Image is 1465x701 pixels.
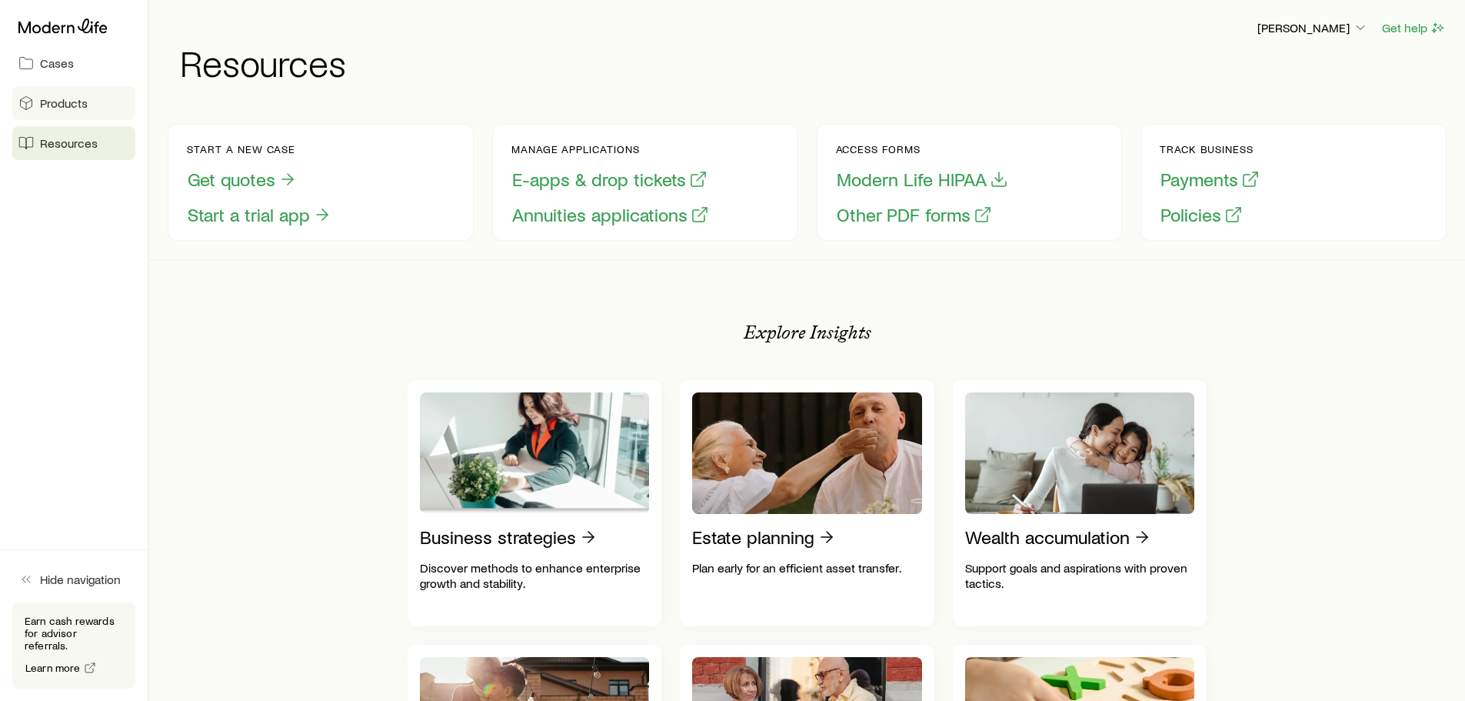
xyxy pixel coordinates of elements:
a: Estate planningPlan early for an efficient asset transfer. [680,380,934,626]
button: Start a trial app [187,203,332,227]
button: [PERSON_NAME] [1257,19,1369,38]
a: Products [12,86,135,120]
p: Explore Insights [744,322,871,343]
button: Other PDF forms [836,203,993,227]
p: Manage applications [511,143,710,155]
p: [PERSON_NAME] [1257,20,1368,35]
p: Track business [1160,143,1260,155]
a: Wealth accumulationSupport goals and aspirations with proven tactics. [953,380,1207,626]
p: Support goals and aspirations with proven tactics. [965,560,1195,591]
img: Estate planning [692,392,922,514]
button: E-apps & drop tickets [511,168,708,192]
p: Business strategies [420,526,576,548]
button: Annuities applications [511,203,710,227]
div: Earn cash rewards for advisor referrals.Learn more [12,603,135,689]
span: Cases [40,55,74,71]
p: Discover methods to enhance enterprise growth and stability. [420,560,650,591]
p: Wealth accumulation [965,526,1130,548]
p: Estate planning [692,526,814,548]
span: Learn more [25,663,81,673]
a: Cases [12,46,135,80]
a: Resources [12,126,135,160]
p: Earn cash rewards for advisor referrals. [25,615,123,652]
button: Payments [1160,168,1260,192]
p: Plan early for an efficient asset transfer. [692,560,922,576]
a: Business strategiesDiscover methods to enhance enterprise growth and stability. [408,380,662,626]
span: Hide navigation [40,572,121,587]
button: Get help [1381,19,1447,37]
p: Access forms [836,143,1009,155]
span: Products [40,95,88,111]
button: Hide navigation [12,562,135,596]
button: Policies [1160,203,1244,227]
img: Wealth accumulation [965,392,1195,514]
p: Start a new case [187,143,332,155]
span: Resources [40,135,98,151]
img: Business strategies [420,392,650,514]
h1: Resources [180,44,1447,81]
button: Get quotes [187,168,298,192]
button: Modern Life HIPAA [836,168,1009,192]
